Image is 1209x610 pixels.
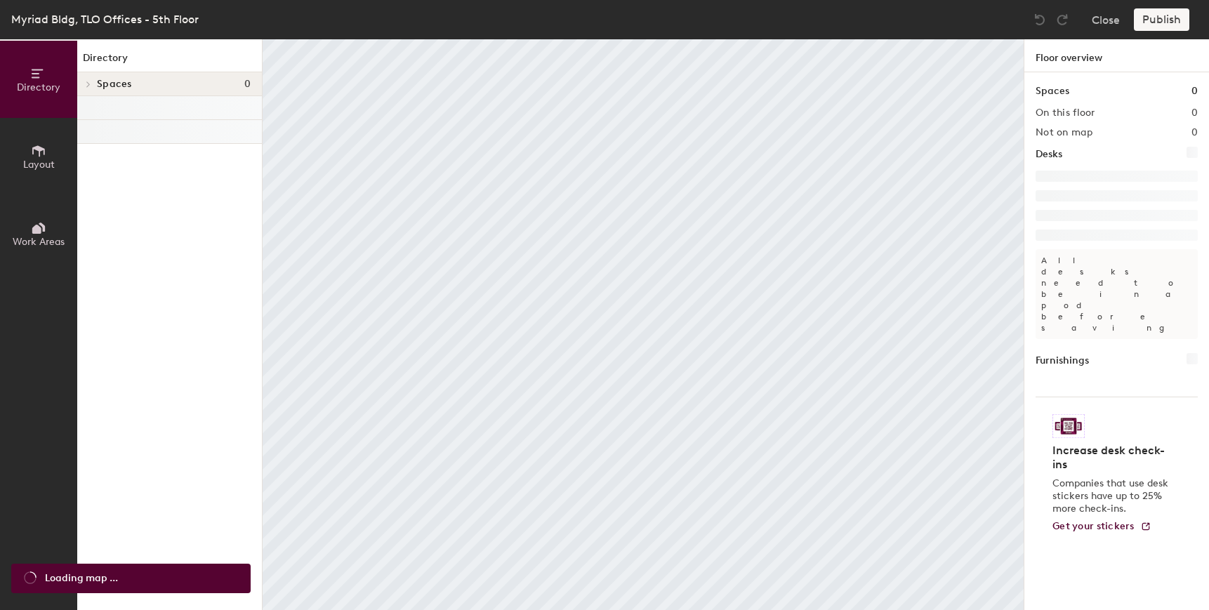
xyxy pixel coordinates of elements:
h2: Not on map [1036,127,1092,138]
div: Myriad Bldg, TLO Offices - 5th Floor [11,11,199,28]
span: Directory [17,81,60,93]
canvas: Map [263,39,1024,610]
h1: Furnishings [1036,353,1089,369]
h4: Increase desk check-ins [1052,444,1172,472]
h2: On this floor [1036,107,1095,119]
h1: 0 [1191,84,1198,99]
p: All desks need to be in a pod before saving [1036,249,1198,339]
h1: Floor overview [1024,39,1209,72]
span: Loading map ... [45,571,118,586]
h1: Spaces [1036,84,1069,99]
span: Layout [23,159,55,171]
h2: 0 [1191,107,1198,119]
h1: Desks [1036,147,1062,162]
button: Close [1092,8,1120,31]
p: Companies that use desk stickers have up to 25% more check-ins. [1052,477,1172,515]
img: Redo [1055,13,1069,27]
img: Undo [1033,13,1047,27]
span: Work Areas [13,236,65,248]
span: 0 [244,79,251,90]
span: Spaces [97,79,132,90]
h2: 0 [1191,127,1198,138]
span: Get your stickers [1052,520,1135,532]
a: Get your stickers [1052,521,1151,533]
h1: Directory [77,51,262,72]
img: Sticker logo [1052,414,1085,438]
